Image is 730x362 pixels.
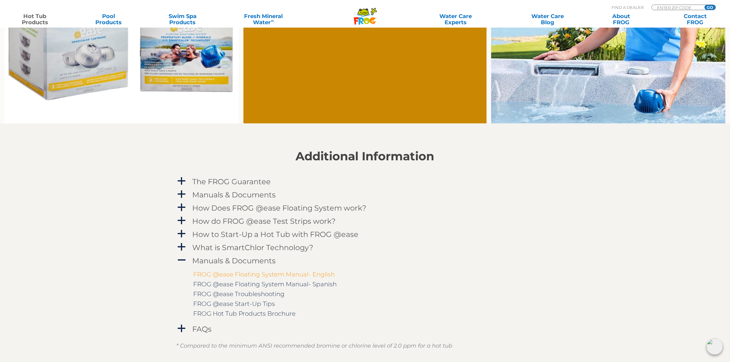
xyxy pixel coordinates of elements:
a: a Manuals & Documents [177,189,554,200]
a: FROG @ease Floating System Manual- English [193,271,335,278]
a: a How to Start-Up a Hot Tub with FROG @ease [177,229,554,240]
h4: FAQs [193,325,212,333]
span: a [177,229,186,238]
h4: How do FROG @ease Test Strips work? [193,217,336,225]
a: Fresh MineralWater∞ [227,13,299,25]
h4: What is SmartChlor Technology? [193,243,314,252]
h2: Additional Information [177,150,554,163]
h4: The FROG Guarantee [193,177,271,186]
a: a How Does FROG @ease Floating System work? [177,202,554,214]
a: FROG @ease Floating System Manual- Spanish [193,280,337,288]
sup: ∞ [271,18,274,23]
a: ContactFROG [667,13,724,25]
span: a [177,190,186,199]
span: a [177,203,186,212]
a: Water CareExperts [409,13,502,25]
a: FROG @ease Troubleshooting [193,290,285,298]
input: GO [705,5,716,10]
span: A [177,256,186,265]
em: * Compared to the minimum ANSI recommended bromine or chlorine level of 2.0 ppm for a hot tub [177,342,453,349]
h4: Manuals & Documents [193,191,276,199]
p: Find A Dealer [612,5,644,10]
span: a [177,324,186,333]
a: PoolProducts [80,13,137,25]
a: FROG @ease Start-Up Tips [193,300,275,307]
a: Water CareBlog [519,13,576,25]
a: A Manuals & Documents [177,255,554,266]
a: Hot TubProducts [6,13,63,25]
a: AboutFROG [593,13,650,25]
h4: How to Start-Up a Hot Tub with FROG @ease [193,230,359,238]
a: a FAQs [177,323,554,335]
img: openIcon [707,339,723,355]
a: a The FROG Guarantee [177,176,554,187]
h4: Manuals & Documents [193,257,276,265]
a: a What is SmartChlor Technology? [177,242,554,253]
a: a How do FROG @ease Test Strips work? [177,215,554,227]
span: a [177,242,186,252]
span: a [177,216,186,225]
a: Swim SpaProducts [154,13,211,25]
a: FROG Hot Tub Products Brochure [193,310,296,317]
input: Zip Code Form [656,5,698,10]
span: a [177,177,186,186]
h4: How Does FROG @ease Floating System work? [193,204,367,212]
